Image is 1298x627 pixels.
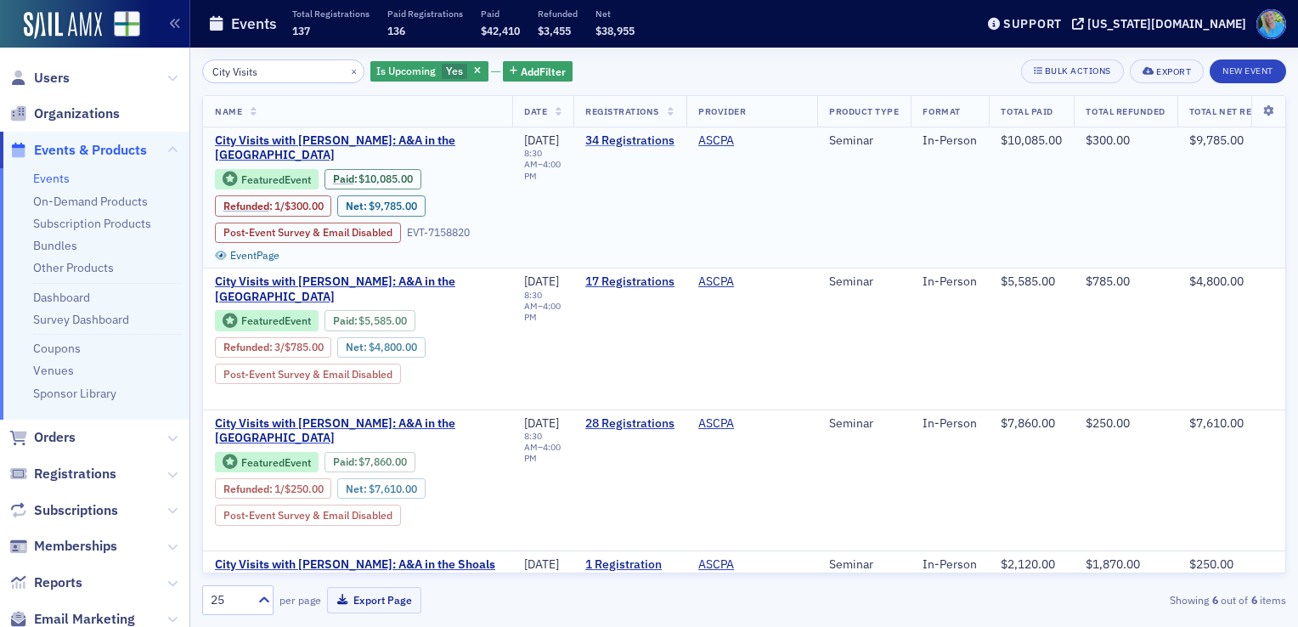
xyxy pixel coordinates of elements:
[387,24,405,37] span: 136
[585,416,674,432] a: 28 Registrations
[1001,415,1055,431] span: $7,860.00
[524,105,547,117] span: Date
[337,195,425,216] div: Net: $978500
[215,195,331,216] div: Refunded: 38 - $1008500
[538,24,571,37] span: $3,455
[698,105,746,117] span: Provider
[1189,415,1244,431] span: $7,610.00
[327,587,421,613] button: Export Page
[1072,18,1252,30] button: [US_STATE][DOMAIN_NAME]
[285,200,324,212] span: $300.00
[524,300,561,323] time: 4:00 PM
[24,12,102,39] a: SailAMX
[34,573,82,592] span: Reports
[333,314,354,327] a: Paid
[503,61,573,82] button: AddFilter
[524,290,562,323] div: –
[241,175,311,184] div: Featured Event
[231,14,277,34] h1: Events
[829,416,899,432] div: Seminar
[585,274,674,290] a: 17 Registrations
[223,341,269,353] a: Refunded
[937,592,1286,607] div: Showing out of items
[346,483,369,495] span: Net :
[698,557,734,573] a: ASCPA
[1189,105,1283,117] span: Total Net Revenue
[585,557,674,573] a: 1 Registration
[1086,415,1130,431] span: $250.00
[215,274,500,304] span: City Visits with Mike Brand: A&A in the Rocket City
[1086,274,1130,289] span: $785.00
[829,105,899,117] span: Product Type
[1210,59,1286,83] button: New Event
[698,416,734,432] a: ASCPA
[585,133,674,149] a: 34 Registrations
[1087,16,1246,31] div: [US_STATE][DOMAIN_NAME]
[215,557,500,573] span: City Visits with Mike Brand: A&A in the Shoals
[9,501,118,520] a: Subscriptions
[538,8,578,20] p: Refunded
[524,573,562,606] div: –
[223,200,269,212] a: Refunded
[585,105,659,117] span: Registrations
[1086,133,1130,148] span: $300.00
[1189,274,1244,289] span: $4,800.00
[595,8,635,20] p: Net
[9,537,117,556] a: Memberships
[9,141,147,160] a: Events & Products
[369,341,417,353] span: $4,800.00
[524,556,559,572] span: [DATE]
[698,416,805,432] span: ASCPA
[223,483,269,495] a: Refunded
[33,290,90,305] a: Dashboard
[202,59,364,83] input: Search…
[33,216,151,231] a: Subscription Products
[1256,9,1286,39] span: Profile
[1086,105,1165,117] span: Total Refunded
[369,483,417,495] span: $7,610.00
[1210,62,1286,77] a: New Event
[102,11,140,40] a: View Homepage
[215,223,401,243] div: Post-Event Survey
[407,226,470,239] div: EVT-7158820
[829,557,899,573] div: Seminar
[33,363,74,378] a: Venues
[9,428,76,447] a: Orders
[215,337,331,358] div: Refunded: 22 - $558500
[33,260,114,275] a: Other Products
[215,505,401,525] div: Post-Event Survey
[369,200,417,212] span: $9,785.00
[215,416,500,446] a: City Visits with [PERSON_NAME]: A&A in the [GEOGRAPHIC_DATA]
[387,8,463,20] p: Paid Registrations
[223,483,274,495] span: :
[595,24,635,37] span: $38,955
[333,172,354,185] a: Paid
[114,11,140,37] img: SailAMX
[333,172,359,185] span: :
[34,104,120,123] span: Organizations
[324,452,415,472] div: Paid: 29 - $786000
[9,69,70,88] a: Users
[333,314,359,327] span: :
[223,200,274,212] span: :
[346,341,369,353] span: Net :
[1021,59,1124,83] button: Bulk Actions
[376,64,436,77] span: Is Upcoming
[215,249,279,262] a: EventPage
[698,133,734,149] a: ASCPA
[215,133,500,163] a: City Visits with [PERSON_NAME]: A&A in the [GEOGRAPHIC_DATA]
[337,478,425,499] div: Net: $761000
[358,455,407,468] span: $7,860.00
[215,452,319,473] div: Featured Event
[33,386,116,401] a: Sponsor Library
[1001,105,1053,117] span: Total Paid
[241,316,311,325] div: Featured Event
[698,274,734,290] a: ASCPA
[524,133,559,148] span: [DATE]
[34,69,70,88] span: Users
[285,341,324,353] span: $785.00
[292,24,310,37] span: 137
[347,63,362,78] button: ×
[1045,66,1111,76] div: Bulk Actions
[524,441,561,464] time: 4:00 PM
